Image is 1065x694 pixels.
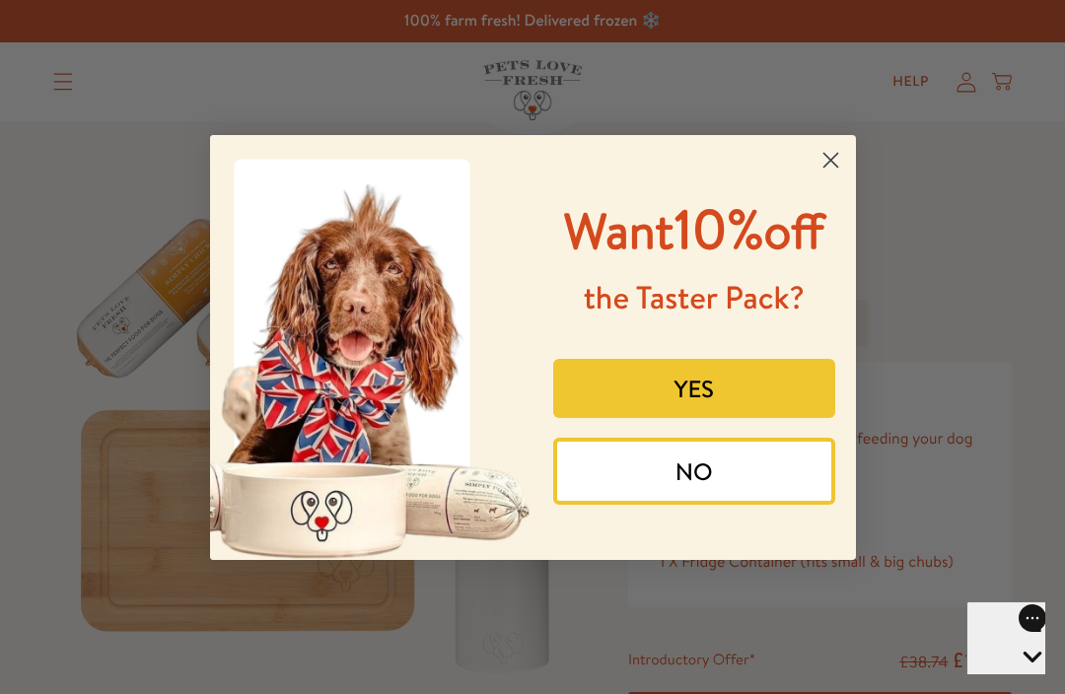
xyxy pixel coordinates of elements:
[553,438,835,505] button: NO
[564,190,825,266] span: 10%
[814,143,848,177] button: Close dialog
[564,197,674,265] span: Want
[210,135,533,560] img: 8afefe80-1ef6-417a-b86b-9520c2248d41.jpeg
[763,197,824,265] span: off
[553,359,835,418] button: YES
[584,276,805,319] span: the Taster Pack?
[966,601,1045,674] iframe: Gorgias live chat messenger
